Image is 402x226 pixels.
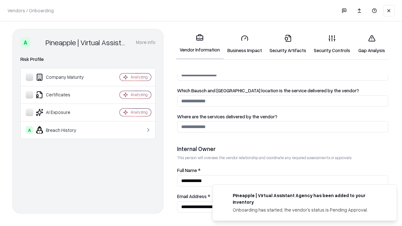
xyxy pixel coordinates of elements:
[177,88,388,93] label: Which Bausch and [GEOGRAPHIC_DATA] location is the service delivered by the vendor?
[8,7,54,14] p: Vendors / Onboarding
[220,192,228,200] img: trypineapple.com
[310,30,354,59] a: Security Controls
[131,92,148,97] div: Analyzing
[224,30,266,59] a: Business Impact
[26,126,33,134] div: A
[26,126,101,134] div: Breach History
[354,30,389,59] a: Gap Analysis
[176,29,224,59] a: Vendor Information
[136,37,155,48] button: More info
[33,37,43,47] img: Pineapple | Virtual Assistant Agency
[177,168,388,173] label: Full Name *
[177,114,388,119] label: Where are the services delivered by the vendor?
[20,37,30,47] div: A
[266,30,310,59] a: Security Artifacts
[177,194,388,199] label: Email Address *
[20,56,155,63] div: Risk Profile
[26,109,101,116] div: AI Exposure
[233,207,382,213] div: Onboarding has started, the vendor's status is Pending Approval.
[131,74,148,80] div: Analyzing
[233,192,382,205] div: Pineapple | Virtual Assistant Agency has been added to your inventory
[177,145,388,153] div: Internal Owner
[46,37,128,47] div: Pineapple | Virtual Assistant Agency
[131,110,148,115] div: Analyzing
[26,73,101,81] div: Company Maturity
[177,155,388,160] p: This person will oversee the vendor relationship and coordinate any required assessments or appro...
[26,91,101,99] div: Certificates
